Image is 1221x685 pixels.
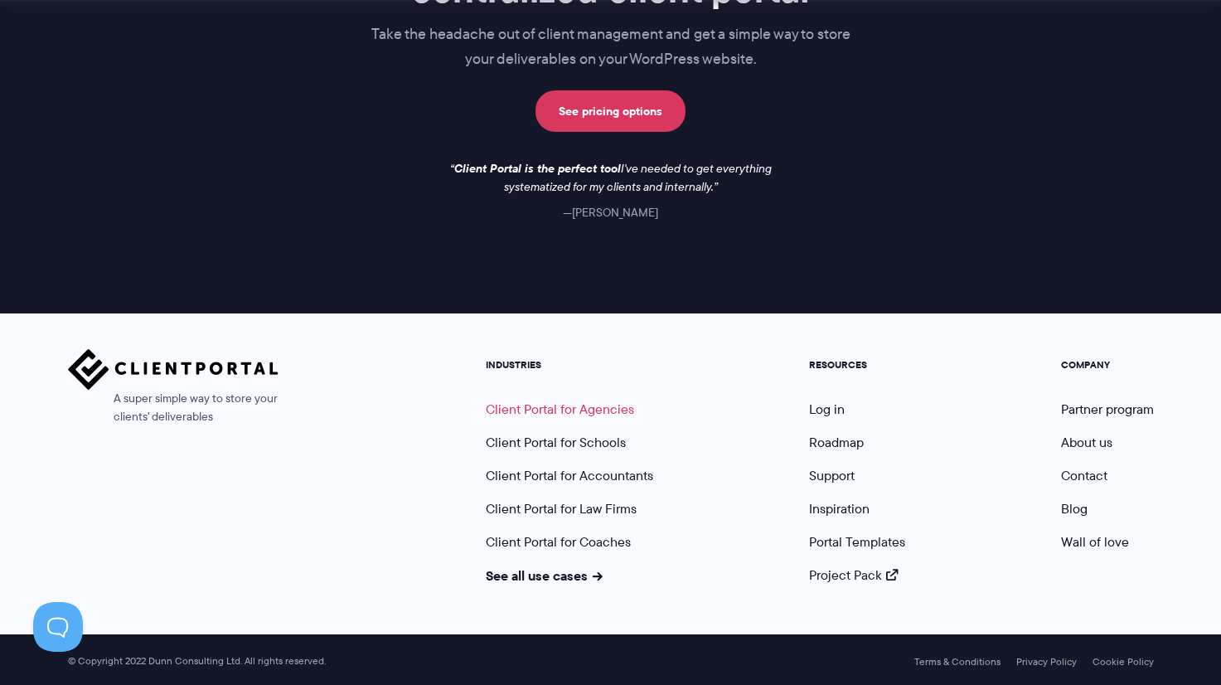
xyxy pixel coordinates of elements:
a: Privacy Policy [1016,656,1077,668]
a: See all use cases [486,566,603,585]
a: Roadmap [809,433,864,452]
a: Inspiration [809,499,870,518]
a: Client Portal for Agencies [486,400,634,419]
a: Portal Templates [809,532,905,551]
p: I've needed to get everything systematized for my clients and internally. [437,160,785,197]
a: Client Portal for Law Firms [486,499,637,518]
a: Client Portal for Coaches [486,532,631,551]
a: Support [809,466,855,485]
h5: RESOURCES [809,359,905,371]
iframe: Toggle Customer Support [33,602,83,652]
p: Take the headache out of client management and get a simple way to store your deliverables on you... [280,22,942,72]
a: Client Portal for Accountants [486,466,653,485]
h5: COMPANY [1061,359,1154,371]
a: Blog [1061,499,1088,518]
a: See pricing options [535,90,686,132]
a: Cookie Policy [1093,656,1154,668]
a: Terms & Conditions [914,656,1001,668]
h5: INDUSTRIES [486,359,653,371]
span: A super simple way to store your clients' deliverables [68,390,279,426]
a: Wall of love [1061,532,1129,551]
span: © Copyright 2022 Dunn Consulting Ltd. All rights reserved. [60,655,334,668]
strong: Client Portal is the perfect tool [454,159,621,177]
a: Log in [809,400,845,419]
a: Partner program [1061,400,1154,419]
a: About us [1061,433,1112,452]
cite: [PERSON_NAME] [563,204,658,221]
a: Client Portal for Schools [486,433,626,452]
a: Contact [1061,466,1107,485]
a: Project Pack [809,566,899,585]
